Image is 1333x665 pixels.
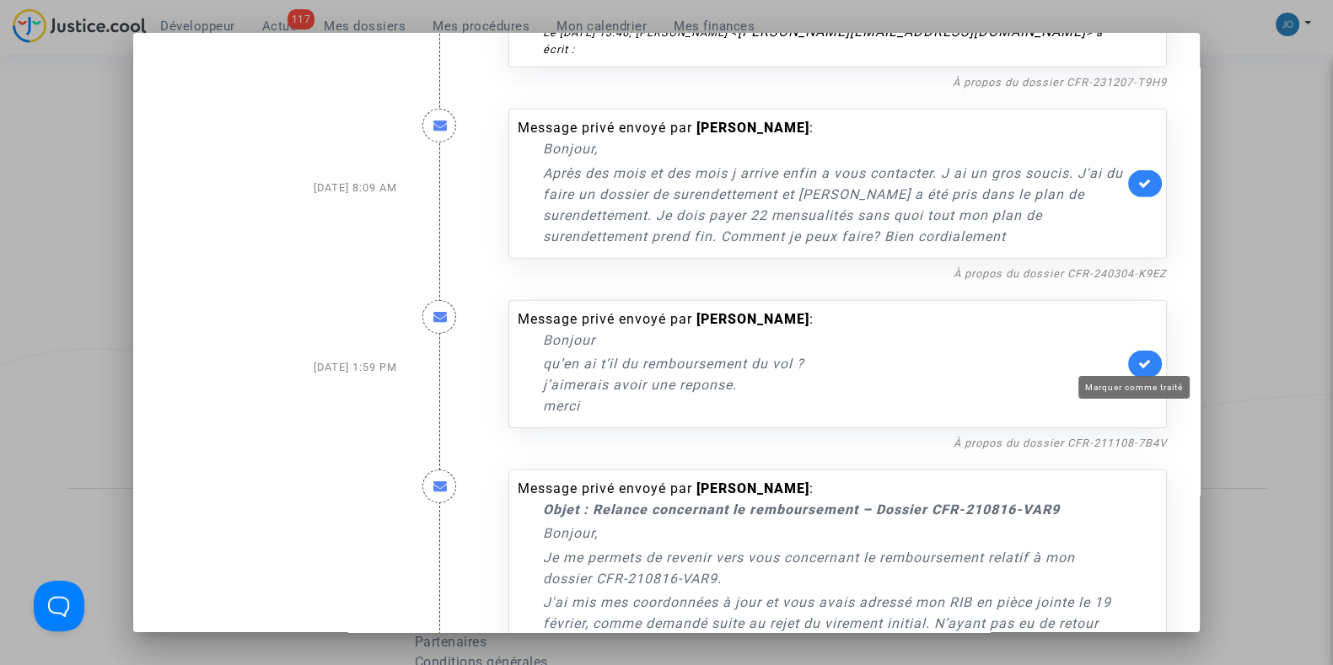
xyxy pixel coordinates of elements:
[543,353,1124,416] p: qu’en ai t’il du remboursement du vol ? j’aimerais avoir une reponse. merci
[543,138,1124,159] p: Bonjour,
[543,163,1124,247] p: Après des mois et des mois j arrive enfin a vous contacter. J ai un gros soucis. J'ai du faire un...
[543,523,1124,544] p: Bonjour,
[953,76,1167,88] a: À propos du dossier CFR-231207-T9H9
[153,92,410,282] div: [DATE] 8:09 AM
[543,24,1124,58] div: Le [DATE] 13:46, [PERSON_NAME] < > a écrit :
[68,98,82,111] img: tab_domain_overview_orange.svg
[44,44,191,57] div: Domaine: [DOMAIN_NAME]
[543,547,1124,589] p: Je me permets de revenir vers vous concernant le remboursement relatif à mon dossier CFR-210816-V...
[34,581,84,631] iframe: Help Scout Beacon - Open
[696,480,809,496] b: [PERSON_NAME]
[153,283,410,453] div: [DATE] 1:59 PM
[191,98,205,111] img: tab_keywords_by_traffic_grey.svg
[87,99,130,110] div: Domaine
[696,120,809,136] b: [PERSON_NAME]
[27,44,40,57] img: website_grey.svg
[543,330,1124,351] p: Bonjour
[543,501,1060,518] strong: Objet : Relance concernant le remboursement – Dossier CFR-210816-VAR9
[210,99,258,110] div: Mots-clés
[954,267,1167,280] a: À propos du dossier CFR-240304-K9EZ
[27,27,40,40] img: logo_orange.svg
[954,437,1167,449] a: À propos du dossier CFR-211108-7B4V
[47,27,83,40] div: v 4.0.25
[518,309,1124,416] div: Message privé envoyé par :
[518,118,1124,246] div: Message privé envoyé par :
[696,311,809,327] b: [PERSON_NAME]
